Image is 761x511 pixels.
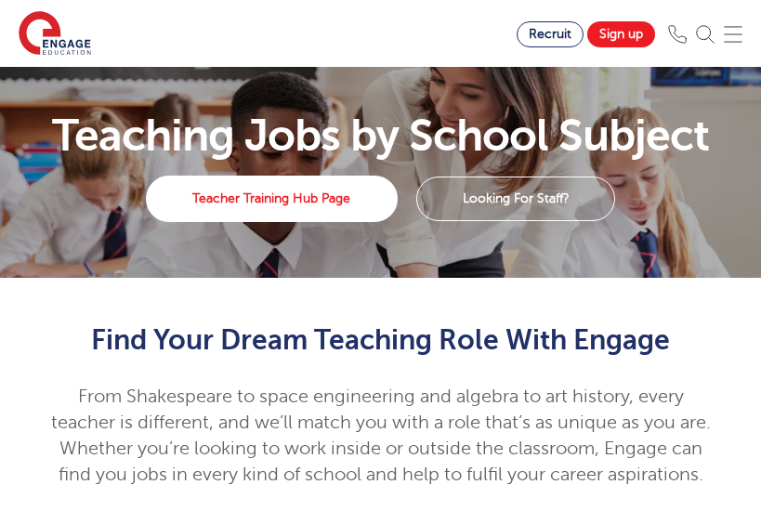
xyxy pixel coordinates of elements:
[587,21,655,47] a: Sign up
[146,176,398,222] a: Teacher Training Hub Page
[416,177,615,221] a: Looking For Staff?
[517,21,584,47] a: Recruit
[19,11,91,58] img: Engage Education
[696,25,715,44] img: Search
[668,25,687,44] img: Phone
[529,27,571,41] span: Recruit
[51,386,711,485] span: From Shakespeare to space engineering and algebra to art history, every teacher is different, and...
[46,324,715,356] h2: Find Your Dream Teaching Role With Engage
[46,113,715,158] h1: Teaching Jobs by School Subject
[724,25,742,44] img: Mobile Menu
